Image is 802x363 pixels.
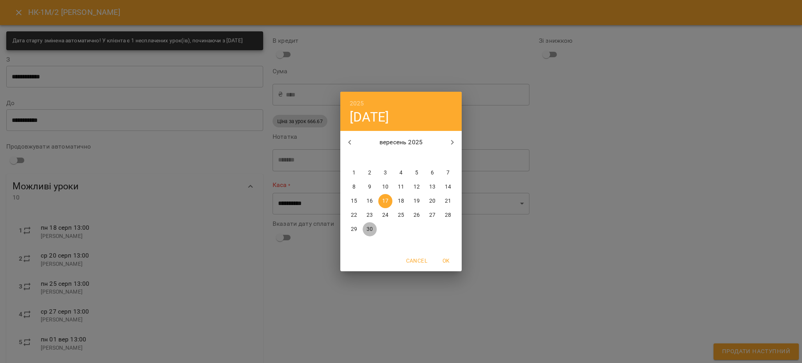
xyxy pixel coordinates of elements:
[415,169,418,177] p: 5
[382,211,388,219] p: 24
[445,197,451,205] p: 21
[441,166,455,180] button: 7
[363,208,377,222] button: 23
[445,211,451,219] p: 28
[441,194,455,208] button: 21
[429,197,435,205] p: 20
[347,194,361,208] button: 15
[367,225,373,233] p: 30
[347,208,361,222] button: 22
[363,180,377,194] button: 9
[414,183,420,191] p: 12
[403,254,430,268] button: Cancel
[414,197,420,205] p: 19
[398,183,404,191] p: 11
[410,194,424,208] button: 19
[394,208,408,222] button: 25
[425,208,439,222] button: 27
[350,98,364,109] button: 2025
[382,197,388,205] p: 17
[425,194,439,208] button: 20
[446,169,450,177] p: 7
[434,254,459,268] button: OK
[367,197,373,205] p: 16
[394,154,408,162] span: чт
[378,166,392,180] button: 3
[347,180,361,194] button: 8
[351,211,357,219] p: 22
[441,154,455,162] span: нд
[441,180,455,194] button: 14
[378,180,392,194] button: 10
[410,154,424,162] span: пт
[394,180,408,194] button: 11
[429,211,435,219] p: 27
[384,169,387,177] p: 3
[351,225,357,233] p: 29
[350,109,389,125] button: [DATE]
[431,169,434,177] p: 6
[410,180,424,194] button: 12
[352,169,356,177] p: 1
[367,211,373,219] p: 23
[410,208,424,222] button: 26
[378,208,392,222] button: 24
[382,183,388,191] p: 10
[425,154,439,162] span: сб
[363,222,377,236] button: 30
[441,208,455,222] button: 28
[347,222,361,236] button: 29
[368,183,371,191] p: 9
[394,166,408,180] button: 4
[425,166,439,180] button: 6
[398,211,404,219] p: 25
[351,197,357,205] p: 15
[347,166,361,180] button: 1
[414,211,420,219] p: 26
[363,194,377,208] button: 16
[363,154,377,162] span: вт
[406,256,427,265] span: Cancel
[410,166,424,180] button: 5
[368,169,371,177] p: 2
[425,180,439,194] button: 13
[429,183,435,191] p: 13
[445,183,451,191] p: 14
[378,194,392,208] button: 17
[359,138,443,147] p: вересень 2025
[363,166,377,180] button: 2
[437,256,455,265] span: OK
[398,197,404,205] p: 18
[394,194,408,208] button: 18
[347,154,361,162] span: пн
[378,154,392,162] span: ср
[399,169,403,177] p: 4
[352,183,356,191] p: 8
